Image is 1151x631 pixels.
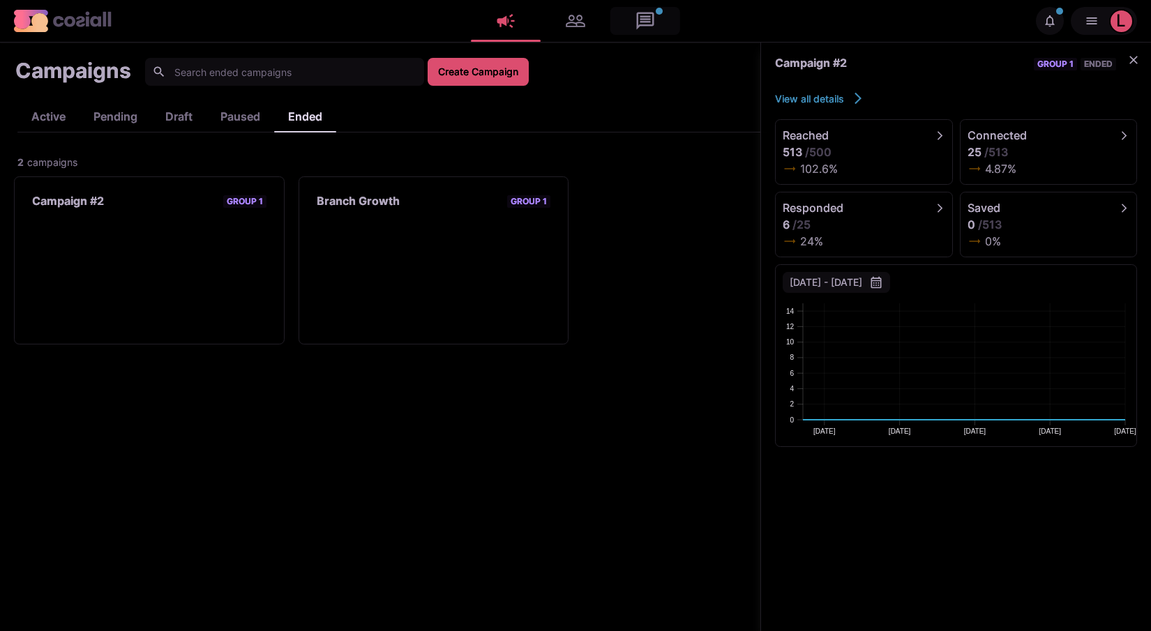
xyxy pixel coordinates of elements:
img: logo [14,10,112,31]
button: [DATE] - [DATE] [783,272,890,293]
text: 2 [790,400,794,408]
text: 0 [790,416,794,424]
a: Reached [783,127,945,144]
div: draft [151,108,206,125]
button: Notifications [1036,7,1064,35]
text: [DATE] [964,427,986,435]
text: [DATE] [889,427,911,435]
input: Search ended campaigns [145,58,424,86]
text: 14 [786,307,795,315]
text: [DATE] [1114,427,1136,435]
span: ended [1081,58,1116,70]
div: active [17,108,80,125]
span: group 1 [1034,58,1077,70]
text: 8 [790,353,794,361]
span: campaigns [27,155,77,169]
text: 10 [786,338,795,346]
h2: Campaign #2 [775,56,847,70]
a: Saved [968,199,1130,216]
a: Responded [783,199,945,216]
div: pending [80,108,151,125]
h3: Campaign #2 [32,195,104,208]
h3: Branch Growth [317,195,400,208]
text: 12 [786,323,795,330]
text: [DATE] [813,427,836,435]
button: Close [1123,50,1144,70]
span: group 1 [223,195,266,208]
a: View all details [775,91,865,105]
button: levelfive5@gmx.com [1071,7,1137,35]
a: Create Campaign [428,58,529,86]
a: Connected [968,127,1130,144]
text: 6 [790,370,794,377]
span: 2 [17,155,24,169]
text: 4 [790,385,794,393]
div: levelfive5@gmx.com [1116,13,1126,29]
span: group 1 [507,195,550,208]
h1: Campaigns [15,58,131,86]
text: [DATE] [1039,427,1061,435]
div: paused [206,108,274,125]
div: ended [274,108,336,125]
